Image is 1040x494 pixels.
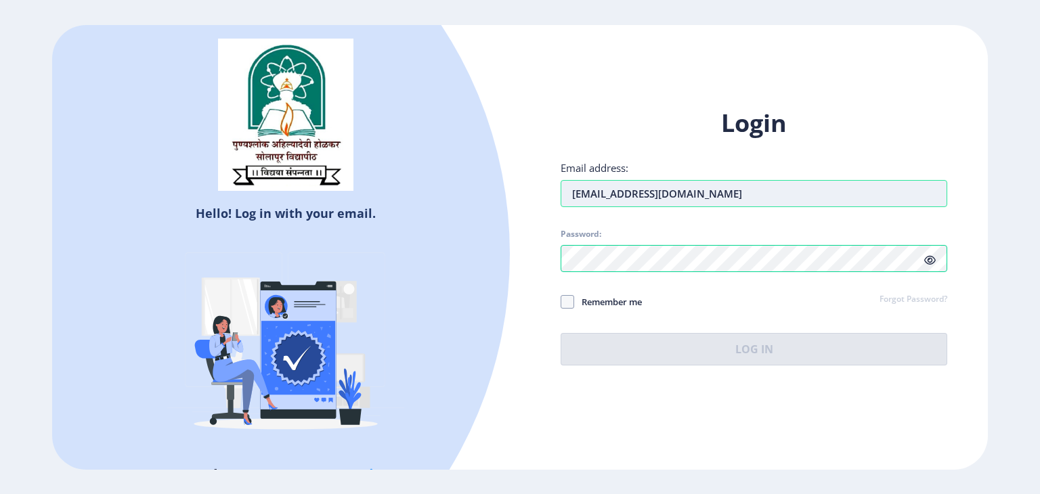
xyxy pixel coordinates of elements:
[574,294,642,310] span: Remember me
[561,333,947,365] button: Log In
[561,107,947,139] h1: Login
[880,294,947,306] a: Forgot Password?
[561,229,601,240] label: Password:
[342,464,404,485] a: Register
[167,227,404,464] img: Verified-rafiki.svg
[62,464,510,485] h5: Don't have an account?
[218,39,353,192] img: sulogo.png
[561,161,628,175] label: Email address:
[561,180,947,207] input: Email address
